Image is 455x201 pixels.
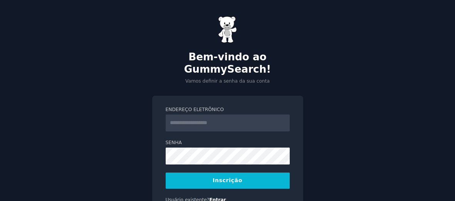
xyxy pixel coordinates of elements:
p: Vamos definir a senha da sua conta [152,78,303,85]
button: Inscrição [166,173,290,189]
h2: Bem-vindo ao GummySearch! [152,51,303,75]
img: Gummy Bear [218,16,237,43]
label: Senha [166,140,290,146]
label: Endereço eletrônico [166,106,290,113]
